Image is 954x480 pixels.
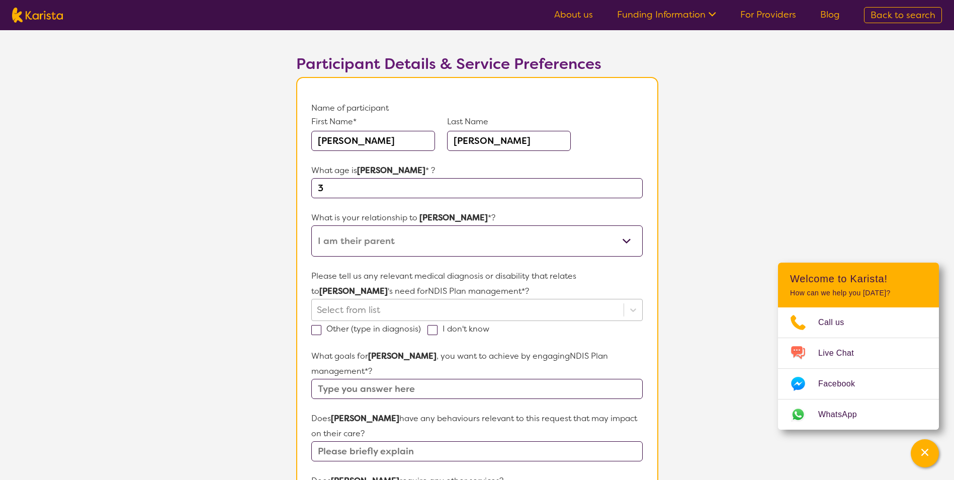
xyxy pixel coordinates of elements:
ul: Choose channel [778,307,939,430]
p: First Name* [311,116,435,128]
p: What age is * ? [311,163,642,178]
p: Please tell us any relevant medical diagnosis or disability that relates to 's need for NDIS Plan... [311,269,642,299]
strong: [PERSON_NAME] [368,351,437,361]
a: Blog [820,9,840,21]
p: Name of participant [311,101,642,116]
strong: [PERSON_NAME] [357,165,425,176]
strong: [PERSON_NAME] [419,212,488,223]
input: Type here [311,178,642,198]
a: Funding Information [617,9,716,21]
p: Does have any behaviours relevant to this request that may impact on their care? [311,411,642,441]
span: Live Chat [818,346,866,361]
p: How can we help you [DATE]? [790,289,927,297]
p: What is your relationship to *? [311,210,642,225]
span: Facebook [818,376,867,391]
p: Last Name [447,116,571,128]
strong: [PERSON_NAME] [319,286,388,296]
h2: Welcome to Karista! [790,273,927,285]
input: Please briefly explain [311,441,642,461]
span: WhatsApp [818,407,869,422]
a: About us [554,9,593,21]
strong: [PERSON_NAME] [331,413,399,424]
input: Type you answer here [311,379,642,399]
span: Back to search [871,9,935,21]
span: Call us [818,315,856,330]
button: Channel Menu [911,439,939,467]
label: I don't know [427,324,496,334]
a: For Providers [740,9,796,21]
a: Back to search [864,7,942,23]
p: What goals for , you want to achieve by engaging NDIS Plan management *? [311,349,642,379]
a: Web link opens in a new tab. [778,399,939,430]
label: Other (type in diagnosis) [311,324,427,334]
img: Karista logo [12,8,63,23]
div: Channel Menu [778,263,939,430]
h2: Participant Details & Service Preferences [296,55,658,73]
